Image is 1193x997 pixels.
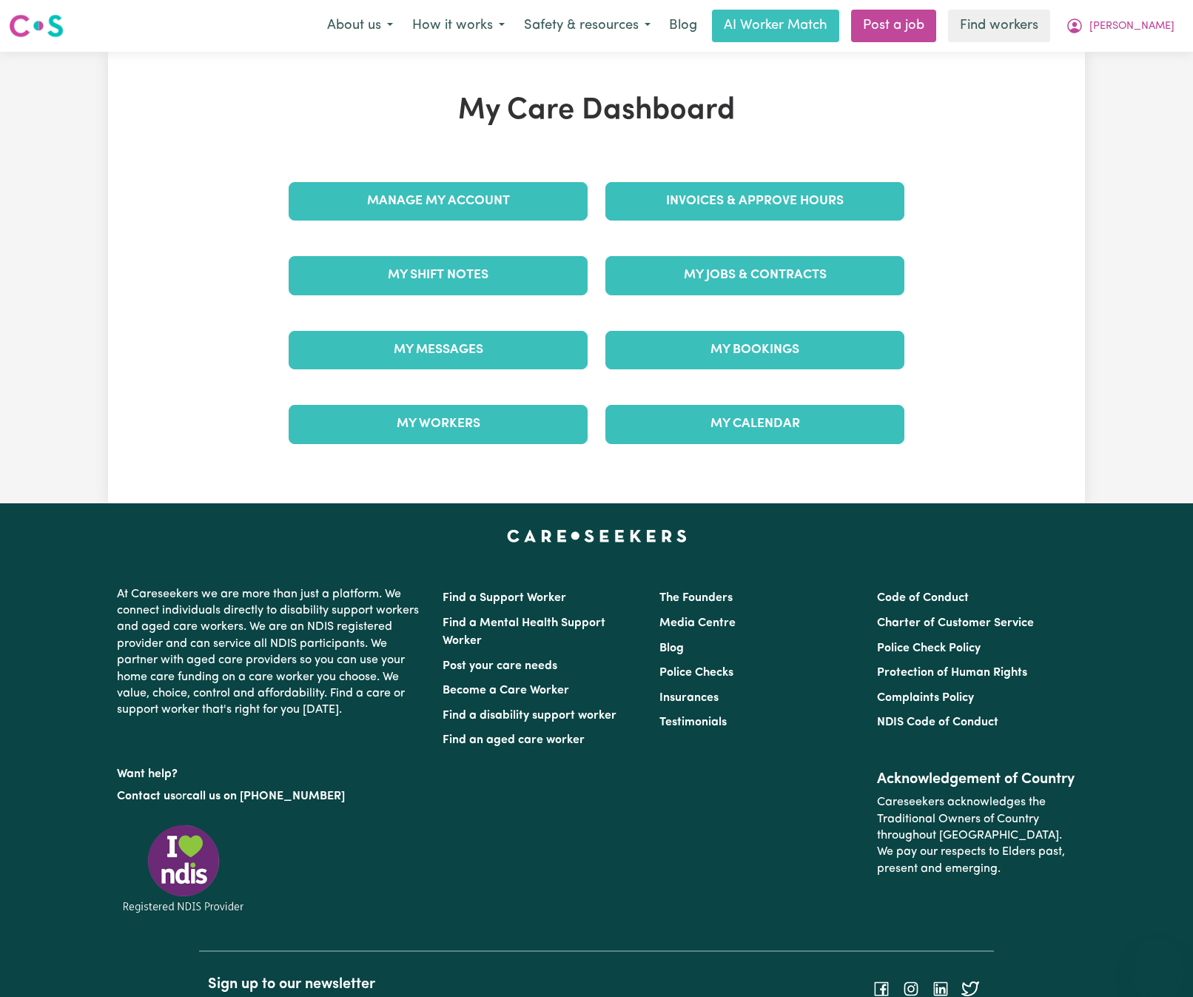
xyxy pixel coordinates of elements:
p: At Careseekers we are more than just a platform. We connect individuals directly to disability su... [117,580,425,725]
a: My Bookings [605,331,904,369]
p: Want help? [117,760,425,782]
a: Manage My Account [289,182,588,221]
button: Safety & resources [514,10,660,41]
a: Police Check Policy [877,642,981,654]
a: Charter of Customer Service [877,617,1034,629]
h2: Acknowledgement of Country [877,771,1076,788]
a: AI Worker Match [712,10,839,42]
a: Find an aged care worker [443,734,585,746]
a: My Jobs & Contracts [605,256,904,295]
h2: Sign up to our newsletter [208,976,588,993]
a: Blog [659,642,684,654]
a: Post a job [851,10,936,42]
a: My Workers [289,405,588,443]
p: or [117,782,425,810]
a: Careseekers logo [9,9,64,43]
a: Blog [660,10,706,42]
img: Registered NDIS provider [117,822,250,915]
a: My Shift Notes [289,256,588,295]
iframe: Button to launch messaging window [1134,938,1181,985]
a: My Messages [289,331,588,369]
a: Code of Conduct [877,592,969,604]
a: Become a Care Worker [443,685,569,696]
button: My Account [1056,10,1184,41]
a: Find a Support Worker [443,592,566,604]
a: Protection of Human Rights [877,667,1027,679]
a: Contact us [117,790,175,802]
a: NDIS Code of Conduct [877,716,998,728]
h1: My Care Dashboard [280,93,913,129]
a: Follow Careseekers on Facebook [873,982,890,994]
a: Find a Mental Health Support Worker [443,617,605,647]
button: About us [317,10,403,41]
a: Police Checks [659,667,733,679]
a: Media Centre [659,617,736,629]
a: Find workers [948,10,1050,42]
a: My Calendar [605,405,904,443]
a: Find a disability support worker [443,710,616,722]
a: Follow Careseekers on Instagram [902,982,920,994]
a: Testimonials [659,716,727,728]
img: Careseekers logo [9,13,64,39]
button: How it works [403,10,514,41]
a: Follow Careseekers on LinkedIn [932,982,950,994]
a: Post your care needs [443,660,557,672]
a: The Founders [659,592,733,604]
a: Complaints Policy [877,692,974,704]
p: Careseekers acknowledges the Traditional Owners of Country throughout [GEOGRAPHIC_DATA]. We pay o... [877,788,1076,883]
span: [PERSON_NAME] [1089,19,1174,35]
a: Follow Careseekers on Twitter [961,982,979,994]
a: Invoices & Approve Hours [605,182,904,221]
a: Insurances [659,692,719,704]
a: call us on [PHONE_NUMBER] [186,790,345,802]
a: Careseekers home page [507,530,687,542]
